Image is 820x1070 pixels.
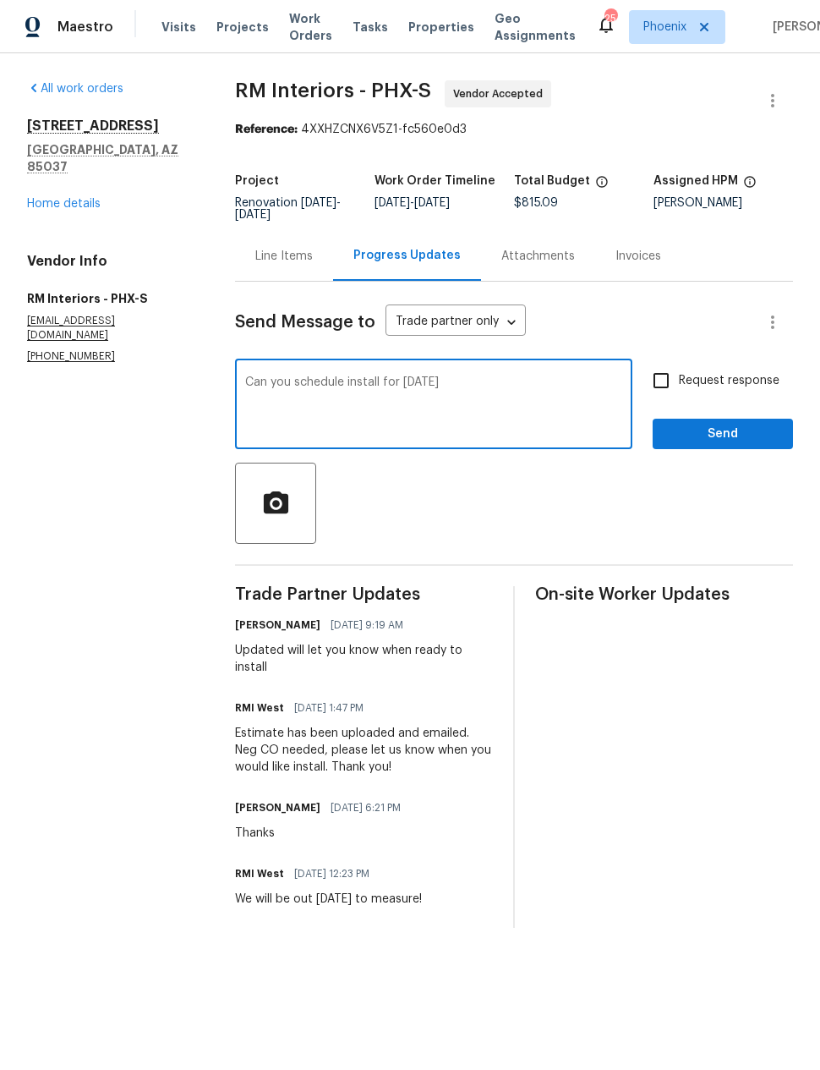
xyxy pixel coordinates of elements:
[501,248,575,265] div: Attachments
[235,197,341,221] span: Renovation
[27,253,194,270] h4: Vendor Info
[294,865,369,882] span: [DATE] 12:23 PM
[374,197,410,209] span: [DATE]
[235,700,284,716] h6: RMI West
[235,175,279,187] h5: Project
[235,891,422,908] div: We will be out [DATE] to measure!
[57,19,113,36] span: Maestro
[514,197,558,209] span: $815.09
[235,209,271,221] span: [DATE]
[235,617,320,634] h6: [PERSON_NAME]
[27,198,101,210] a: Home details
[353,21,388,33] span: Tasks
[514,175,590,187] h5: Total Budget
[414,197,450,209] span: [DATE]
[27,290,194,307] h5: RM Interiors - PHX-S
[235,865,284,882] h6: RMI West
[495,10,576,44] span: Geo Assignments
[235,586,493,603] span: Trade Partner Updates
[245,376,622,436] textarea: Can you schedule install for [DATE]
[653,175,738,187] h5: Assigned HPM
[385,309,526,337] div: Trade partner only
[353,247,461,264] div: Progress Updates
[604,10,616,27] div: 25
[595,175,609,197] span: The total cost of line items that have been proposed by Opendoor. This sum includes line items th...
[653,197,793,209] div: [PERSON_NAME]
[235,123,298,135] b: Reference:
[679,372,779,390] span: Request response
[643,19,686,36] span: Phoenix
[408,19,474,36] span: Properties
[161,19,196,36] span: Visits
[216,19,269,36] span: Projects
[535,586,793,603] span: On-site Worker Updates
[374,197,450,209] span: -
[235,799,320,816] h6: [PERSON_NAME]
[301,197,336,209] span: [DATE]
[255,248,313,265] div: Line Items
[235,314,375,331] span: Send Message to
[653,419,793,450] button: Send
[615,248,661,265] div: Invoices
[289,10,332,44] span: Work Orders
[294,700,364,716] span: [DATE] 1:47 PM
[374,175,495,187] h5: Work Order Timeline
[235,725,493,776] div: Estimate has been uploaded and emailed. Neg CO needed, please let us know when you would like ins...
[331,799,401,816] span: [DATE] 6:21 PM
[235,642,493,676] div: Updated will let you know when ready to install
[235,825,411,842] div: Thanks
[235,80,431,101] span: RM Interiors - PHX-S
[235,121,793,138] div: 4XXHZCNX6V5Z1-fc560e0d3
[331,617,403,634] span: [DATE] 9:19 AM
[743,175,757,197] span: The hpm assigned to this work order.
[453,85,549,102] span: Vendor Accepted
[666,424,779,445] span: Send
[27,83,123,95] a: All work orders
[235,197,341,221] span: -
